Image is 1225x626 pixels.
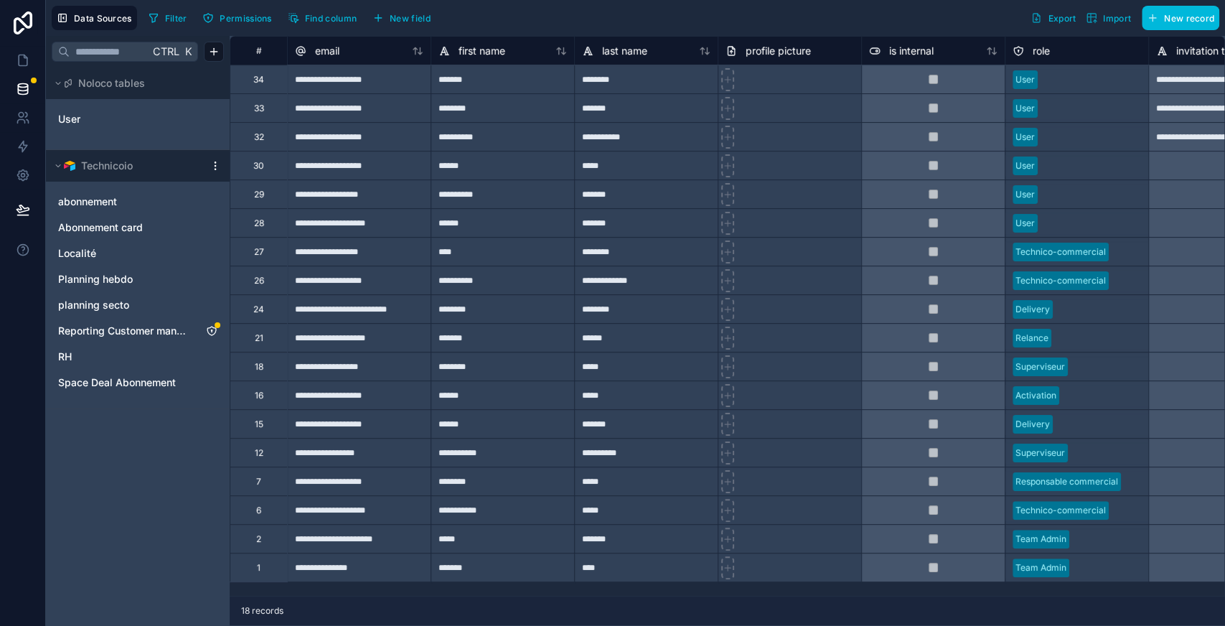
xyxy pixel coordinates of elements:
span: Space Deal Abonnement [58,375,176,390]
div: Reporting Customer manager [52,319,224,342]
div: 2 [256,533,261,545]
span: last name [602,44,647,58]
span: Import [1103,13,1131,24]
div: Abonnement card [52,216,224,239]
div: Team Admin [1015,561,1066,574]
span: abonnement [58,195,117,209]
div: Technico-commercial [1015,504,1106,517]
div: Technico-commercial [1015,246,1106,258]
span: first name [459,44,505,58]
div: User [1015,131,1035,144]
button: Noloco tables [52,73,215,93]
div: 16 [255,390,263,401]
div: 32 [254,131,264,143]
div: Delivery [1015,418,1050,431]
a: planning secto [58,298,189,312]
div: Delivery [1015,303,1050,316]
div: abonnement [52,190,224,213]
div: User [1015,73,1035,86]
div: 18 [255,361,263,373]
a: abonnement [58,195,189,209]
span: Find column [305,13,357,24]
div: 24 [253,304,264,315]
button: Export [1025,6,1081,30]
div: Planning hebdo [52,268,224,291]
span: profile picture [746,44,811,58]
a: Permissions [197,7,282,29]
img: Airtable Logo [64,160,75,172]
div: User [1015,102,1035,115]
div: Localité [52,242,224,265]
div: 33 [254,103,264,114]
div: # [241,45,276,56]
a: Space Deal Abonnement [58,375,189,390]
div: User [52,108,224,131]
a: Reporting Customer manager [58,324,189,338]
div: Space Deal Abonnement [52,371,224,394]
div: 30 [253,160,264,172]
span: Permissions [220,13,271,24]
div: 29 [254,189,264,200]
span: email [315,44,339,58]
span: Ctrl [151,42,181,60]
div: 6 [256,505,261,516]
button: Permissions [197,7,276,29]
a: New record [1136,6,1219,30]
button: Airtable LogoTechnicoio [52,156,204,176]
span: K [183,47,193,57]
div: 21 [255,332,263,344]
div: User [1015,217,1035,230]
div: Activation [1015,389,1056,402]
div: Relance [1015,332,1048,345]
div: User [1015,188,1035,201]
span: Export [1048,13,1076,24]
div: Responsable commercial [1015,475,1118,488]
span: planning secto [58,298,129,312]
div: User [1015,159,1035,172]
span: RH [58,350,72,364]
span: Technicoio [81,159,133,173]
a: User [58,112,174,126]
a: Localité [58,246,189,261]
div: 7 [256,476,261,487]
div: 28 [254,218,264,229]
div: RH [52,345,224,368]
span: Filter [165,13,187,24]
a: Planning hebdo [58,272,189,286]
div: Technico-commercial [1015,274,1106,287]
span: Localité [58,246,96,261]
div: Superviseur [1015,360,1065,373]
span: 18 records [241,605,283,617]
div: 27 [254,246,264,258]
span: Abonnement card [58,220,143,235]
button: Import [1081,6,1136,30]
button: New record [1142,6,1219,30]
span: User [58,112,80,126]
a: Abonnement card [58,220,189,235]
span: Data Sources [74,13,132,24]
span: is internal [889,44,934,58]
div: Team Admin [1015,533,1066,546]
div: 15 [255,419,263,430]
span: role [1033,44,1050,58]
div: Superviseur [1015,447,1065,459]
div: 34 [253,74,264,85]
button: Find column [283,7,362,29]
span: Noloco tables [78,76,145,90]
button: Filter [143,7,192,29]
div: 26 [254,275,264,286]
span: New record [1164,13,1214,24]
button: New field [367,7,436,29]
div: 1 [257,562,261,574]
span: Planning hebdo [58,272,133,286]
span: New field [390,13,431,24]
div: 12 [255,447,263,459]
div: planning secto [52,294,224,317]
a: RH [58,350,189,364]
button: Data Sources [52,6,137,30]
